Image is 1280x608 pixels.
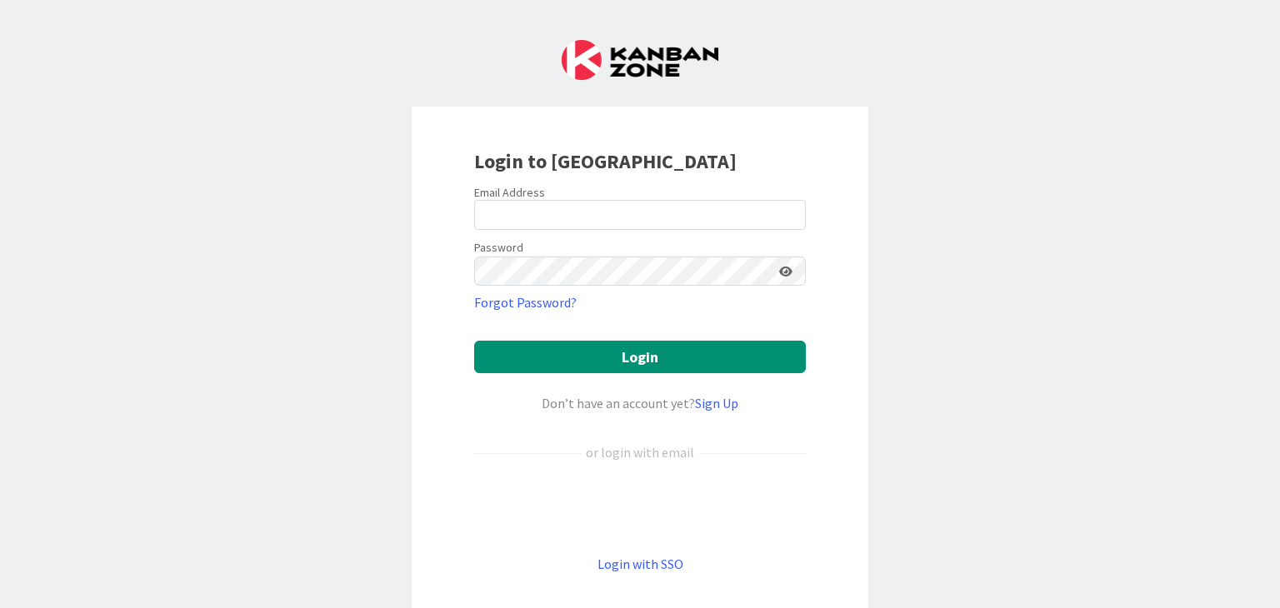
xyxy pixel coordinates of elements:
label: Password [474,239,523,257]
div: Don’t have an account yet? [474,393,806,413]
img: Kanban Zone [562,40,718,80]
a: Forgot Password? [474,292,577,312]
div: or login with email [582,442,698,462]
a: Sign Up [695,395,738,411]
label: Email Address [474,185,545,200]
b: Login to [GEOGRAPHIC_DATA] [474,148,737,174]
button: Login [474,341,806,373]
a: Login with SSO [597,556,683,572]
iframe: Sign in with Google Button [466,490,814,526]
